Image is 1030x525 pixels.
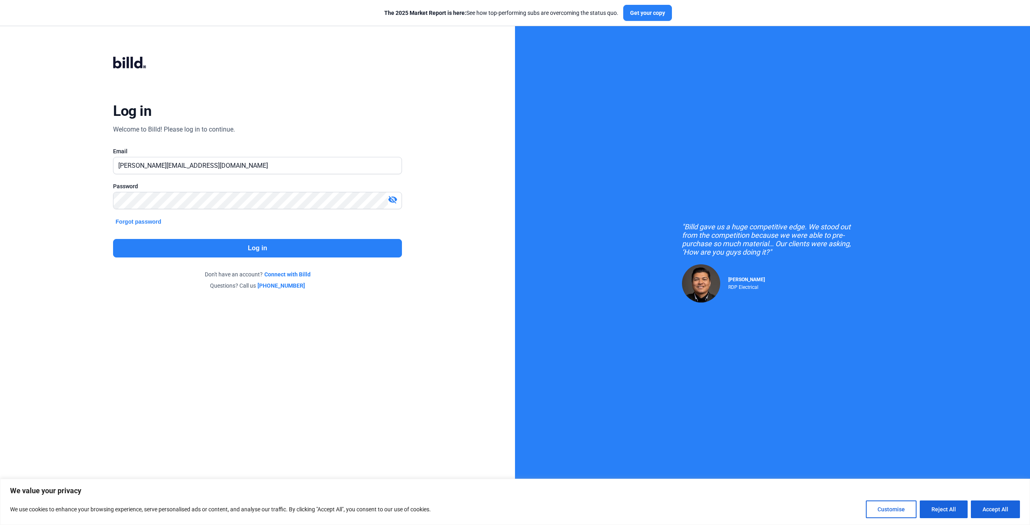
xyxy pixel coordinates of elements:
div: Log in [113,102,151,120]
p: We use cookies to enhance your browsing experience, serve personalised ads or content, and analys... [10,504,431,514]
div: Welcome to Billd! Please log in to continue. [113,125,235,134]
button: Get your copy [623,5,672,21]
button: Accept All [971,500,1020,518]
div: Password [113,182,402,190]
button: Forgot password [113,217,164,226]
span: The 2025 Market Report is here: [384,10,466,16]
button: Log in [113,239,402,257]
button: Reject All [920,500,968,518]
div: See how top-performing subs are overcoming the status quo. [384,9,618,17]
img: Raul Pacheco [682,264,720,303]
span: [PERSON_NAME] [728,277,765,282]
div: Don't have an account? [113,270,402,278]
p: We value your privacy [10,486,1020,496]
div: "Billd gave us a huge competitive edge. We stood out from the competition because we were able to... [682,222,863,256]
a: Connect with Billd [264,270,311,278]
div: Email [113,147,402,155]
div: Questions? Call us [113,282,402,290]
mat-icon: visibility_off [388,195,398,204]
div: RDP Electrical [728,282,765,290]
button: Customise [866,500,917,518]
a: [PHONE_NUMBER] [257,282,305,290]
